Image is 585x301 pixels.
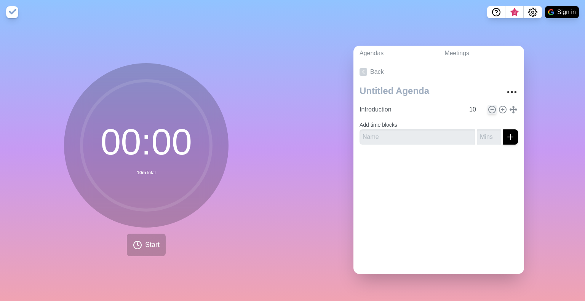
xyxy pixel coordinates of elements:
[504,84,519,100] button: More
[353,46,438,61] a: Agendas
[356,102,465,117] input: Name
[505,6,524,18] button: What’s new
[6,6,18,18] img: timeblocks logo
[511,10,518,16] span: 3
[360,122,397,128] label: Add time blocks
[524,6,542,18] button: Settings
[545,6,579,18] button: Sign in
[548,9,554,15] img: google logo
[127,234,166,256] button: Start
[477,129,501,145] input: Mins
[487,6,505,18] button: Help
[360,129,475,145] input: Name
[145,240,160,250] span: Start
[466,102,484,117] input: Mins
[438,46,524,61] a: Meetings
[353,61,524,83] a: Back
